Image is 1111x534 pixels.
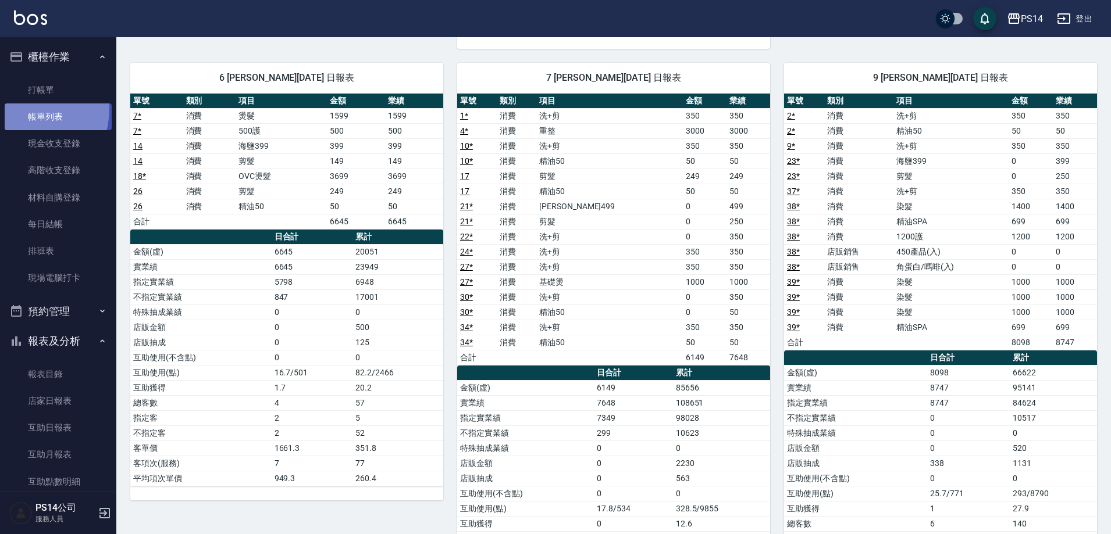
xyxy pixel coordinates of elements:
[536,320,683,335] td: 洗+剪
[133,202,143,211] a: 26
[784,380,927,395] td: 實業績
[385,123,443,138] td: 500
[385,153,443,169] td: 149
[5,441,112,468] a: 互助月報表
[784,395,927,410] td: 指定實業績
[784,365,927,380] td: 金額(虛)
[824,274,893,289] td: 消費
[893,289,1009,304] td: 染髮
[130,274,272,289] td: 指定實業績
[798,72,1083,84] span: 9 [PERSON_NAME][DATE] 日報表
[35,514,95,524] p: 服務人員
[272,274,353,289] td: 5798
[183,138,236,153] td: 消費
[1009,184,1053,199] td: 350
[1053,153,1097,169] td: 399
[352,244,443,259] td: 20051
[5,103,112,130] a: 帳單列表
[727,94,770,109] th: 業績
[236,138,327,153] td: 海鹽399
[594,425,672,440] td: 299
[927,350,1010,365] th: 日合計
[1053,138,1097,153] td: 350
[536,108,683,123] td: 洗+剪
[927,410,1010,425] td: 0
[1009,304,1053,320] td: 1000
[327,123,385,138] td: 500
[727,153,770,169] td: 50
[144,72,429,84] span: 6 [PERSON_NAME][DATE] 日報表
[272,289,353,304] td: 847
[1009,244,1053,259] td: 0
[594,440,672,456] td: 0
[683,108,727,123] td: 350
[1009,199,1053,214] td: 1400
[352,259,443,274] td: 23949
[824,184,893,199] td: 消費
[536,169,683,184] td: 剪髮
[236,123,327,138] td: 500護
[327,184,385,199] td: 249
[457,440,594,456] td: 特殊抽成業績
[327,199,385,214] td: 50
[183,184,236,199] td: 消費
[130,230,443,486] table: a dense table
[1010,365,1097,380] td: 66622
[497,320,536,335] td: 消費
[727,169,770,184] td: 249
[784,94,824,109] th: 單號
[893,259,1009,274] td: 角蛋白/嗎啡(入)
[457,410,594,425] td: 指定實業績
[927,440,1010,456] td: 0
[457,456,594,471] td: 店販金額
[385,108,443,123] td: 1599
[1009,214,1053,229] td: 699
[130,304,272,320] td: 特殊抽成業績
[536,214,683,229] td: 剪髮
[352,289,443,304] td: 17001
[727,274,770,289] td: 1000
[536,123,683,138] td: 重整
[683,244,727,259] td: 350
[385,214,443,229] td: 6645
[1010,425,1097,440] td: 0
[130,259,272,274] td: 實業績
[5,296,112,327] button: 預約管理
[236,108,327,123] td: 燙髮
[1009,138,1053,153] td: 350
[385,184,443,199] td: 249
[130,244,272,259] td: 金額(虛)
[1053,108,1097,123] td: 350
[683,320,727,335] td: 350
[5,42,112,72] button: 櫃檯作業
[352,320,443,335] td: 500
[497,169,536,184] td: 消費
[497,274,536,289] td: 消費
[727,108,770,123] td: 350
[272,440,353,456] td: 1661.3
[1053,169,1097,184] td: 250
[1010,395,1097,410] td: 84624
[272,259,353,274] td: 6645
[1053,184,1097,199] td: 350
[784,335,824,350] td: 合計
[5,388,112,414] a: 店家日報表
[272,456,353,471] td: 7
[893,199,1009,214] td: 染髮
[824,244,893,259] td: 店販銷售
[594,395,672,410] td: 7648
[1053,304,1097,320] td: 1000
[1010,380,1097,395] td: 95141
[893,229,1009,244] td: 1200護
[352,335,443,350] td: 125
[594,365,672,381] th: 日合計
[727,214,770,229] td: 250
[893,123,1009,138] td: 精油50
[130,94,443,230] table: a dense table
[183,169,236,184] td: 消費
[5,468,112,495] a: 互助點數明細
[327,169,385,184] td: 3699
[683,184,727,199] td: 50
[893,244,1009,259] td: 450產品(入)
[5,211,112,238] a: 每日結帳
